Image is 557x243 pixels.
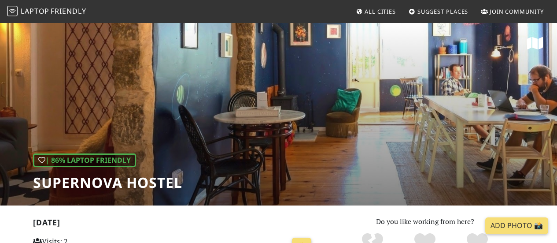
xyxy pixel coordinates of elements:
p: Do you like working from here? [326,216,524,228]
span: Friendly [51,6,86,16]
a: LaptopFriendly LaptopFriendly [7,4,86,19]
a: All Cities [352,4,399,19]
a: Add Photo 📸 [485,217,548,234]
span: Suggest Places [417,7,468,15]
span: All Cities [365,7,396,15]
img: LaptopFriendly [7,6,18,16]
h1: Supernova Hostel [33,174,182,191]
span: Laptop [21,6,49,16]
a: Join Community [477,4,547,19]
div: | 86% Laptop Friendly [33,153,136,168]
span: Join Community [490,7,544,15]
h2: [DATE] [33,218,315,231]
a: Suggest Places [405,4,472,19]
